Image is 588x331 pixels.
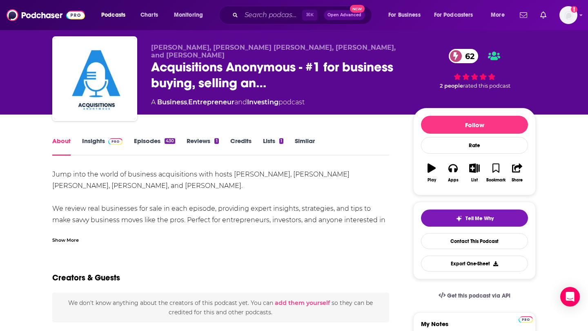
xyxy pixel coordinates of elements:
a: Get this podcast via API [432,286,517,306]
a: Episodes430 [134,137,175,156]
a: About [52,137,71,156]
div: A podcast [151,97,305,107]
div: Jump into the world of business acquisitions with hosts [PERSON_NAME], [PERSON_NAME] [PERSON_NAME... [52,169,389,237]
a: Show notifications dropdown [517,8,530,22]
a: Entrepreneur [188,98,234,106]
div: List [471,178,478,183]
img: Podchaser - Follow, Share and Rate Podcasts [7,7,85,23]
button: Follow [421,116,528,134]
img: Acquisitions Anonymous - #1 for business buying, selling and operating [54,38,136,119]
a: InsightsPodchaser Pro [82,137,122,156]
button: open menu [429,9,485,22]
span: 2 people [440,83,463,89]
a: Charts [135,9,163,22]
span: New [350,5,365,13]
span: Podcasts [101,9,125,21]
a: Show notifications dropdown [537,8,550,22]
button: Export One-Sheet [421,256,528,271]
button: Share [507,158,528,188]
button: add them yourself [275,300,330,306]
span: rated this podcast [463,83,510,89]
div: 430 [165,138,175,144]
button: open menu [96,9,136,22]
a: Lists1 [263,137,283,156]
a: Reviews1 [187,137,218,156]
input: Search podcasts, credits, & more... [241,9,302,22]
div: Open Intercom Messenger [560,287,580,307]
div: Search podcasts, credits, & more... [227,6,380,24]
img: Podchaser Pro [519,316,533,323]
button: open menu [383,9,431,22]
span: For Podcasters [434,9,473,21]
div: Share [512,178,523,183]
span: Get this podcast via API [447,292,510,299]
button: Play [421,158,442,188]
div: 1 [214,138,218,144]
h2: Creators & Guests [52,273,120,283]
span: More [491,9,505,21]
svg: Add a profile image [571,6,577,13]
img: User Profile [559,6,577,24]
a: 62 [449,49,479,63]
span: Tell Me Why [465,215,494,222]
span: and [234,98,247,106]
span: Logged in as notablypr2 [559,6,577,24]
div: Rate [421,137,528,154]
button: open menu [485,9,515,22]
button: List [464,158,485,188]
div: 1 [279,138,283,144]
a: Similar [295,137,315,156]
span: , [187,98,188,106]
span: 62 [457,49,479,63]
button: Open AdvancedNew [324,10,365,20]
a: Pro website [519,315,533,323]
button: Apps [442,158,463,188]
div: 62 2 peoplerated this podcast [413,44,536,94]
img: tell me why sparkle [456,215,462,222]
img: Podchaser Pro [108,138,122,145]
button: Bookmark [485,158,506,188]
a: Investing [247,98,278,106]
button: tell me why sparkleTell Me Why [421,210,528,227]
a: Contact This Podcast [421,233,528,249]
button: Show profile menu [559,6,577,24]
span: Open Advanced [327,13,361,17]
div: Apps [448,178,459,183]
span: For Business [388,9,421,21]
span: We don't know anything about the creators of this podcast yet . You can so they can be credited f... [68,299,373,316]
span: Charts [140,9,158,21]
span: ⌘ K [302,10,317,20]
div: Bookmark [486,178,506,183]
span: Monitoring [174,9,203,21]
span: [PERSON_NAME], [PERSON_NAME] [PERSON_NAME], [PERSON_NAME], and [PERSON_NAME] [151,44,396,59]
a: Business [157,98,187,106]
div: Play [428,178,436,183]
a: Credits [230,137,252,156]
button: open menu [168,9,214,22]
